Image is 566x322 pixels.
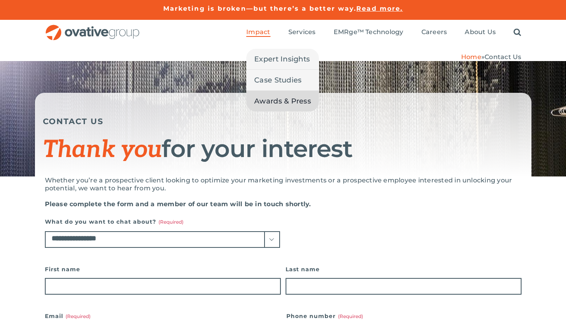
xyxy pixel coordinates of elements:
[254,96,311,107] span: Awards & Press
[246,20,521,45] nav: Menu
[465,28,496,37] a: About Us
[66,313,91,319] span: (Required)
[246,91,319,111] a: Awards & Press
[246,49,319,69] a: Expert Insights
[45,176,522,192] p: Whether you’re a prospective client looking to optimize your marketing investments or a prospecti...
[45,310,280,322] label: Email
[465,28,496,36] span: About Us
[338,313,363,319] span: (Required)
[288,28,316,36] span: Services
[43,136,524,163] h1: for your interest
[485,53,521,61] span: Contact Us
[356,5,403,12] a: Read more.
[163,5,357,12] a: Marketing is broken—but there’s a better way.
[45,264,281,275] label: First name
[514,28,521,37] a: Search
[286,310,522,322] label: Phone number
[246,70,319,90] a: Case Studies
[43,136,162,164] span: Thank you
[461,53,522,61] span: »
[288,28,316,37] a: Services
[246,28,270,37] a: Impact
[334,28,404,36] span: EMRge™ Technology
[43,117,524,126] h5: CONTACT US
[334,28,404,37] a: EMRge™ Technology
[254,75,301,86] span: Case Studies
[158,219,184,225] span: (Required)
[254,54,310,65] span: Expert Insights
[461,53,481,61] a: Home
[246,28,270,36] span: Impact
[45,24,140,31] a: OG_Full_horizontal_RGB
[421,28,447,36] span: Careers
[421,28,447,37] a: Careers
[45,200,311,208] strong: Please complete the form and a member of our team will be in touch shortly.
[286,264,522,275] label: Last name
[45,216,280,227] label: What do you want to chat about?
